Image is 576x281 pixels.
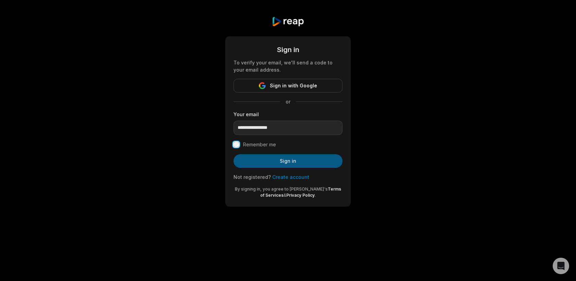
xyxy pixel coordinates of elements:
span: . [315,193,316,198]
div: Open Intercom Messenger [553,258,569,274]
div: To verify your email, we'll send a code to your email address. [233,59,343,73]
img: reap [272,16,304,27]
span: Sign in with Google [270,82,317,90]
label: Remember me [243,140,276,149]
a: Terms of Services [260,186,341,198]
span: By signing in, you agree to [PERSON_NAME]'s [235,186,328,192]
span: or [280,98,296,105]
label: Your email [233,111,343,118]
span: Not registered? [233,174,271,180]
span: & [284,193,286,198]
button: Sign in [233,154,343,168]
button: Sign in with Google [233,79,343,93]
a: Create account [272,174,309,180]
a: Privacy Policy [286,193,315,198]
div: Sign in [233,45,343,55]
